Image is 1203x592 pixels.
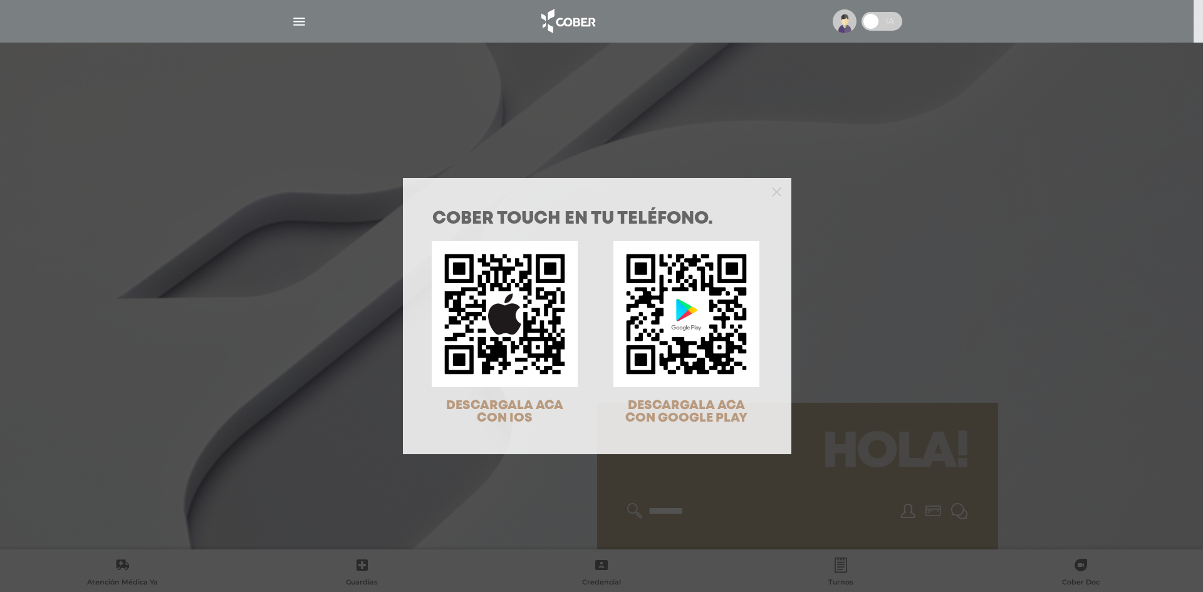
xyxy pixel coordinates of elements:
img: qr-code [432,241,578,387]
img: qr-code [613,241,759,387]
span: DESCARGALA ACA CON IOS [446,400,563,424]
button: Close [772,185,781,197]
span: DESCARGALA ACA CON GOOGLE PLAY [625,400,747,424]
h1: COBER TOUCH en tu teléfono. [432,210,762,228]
